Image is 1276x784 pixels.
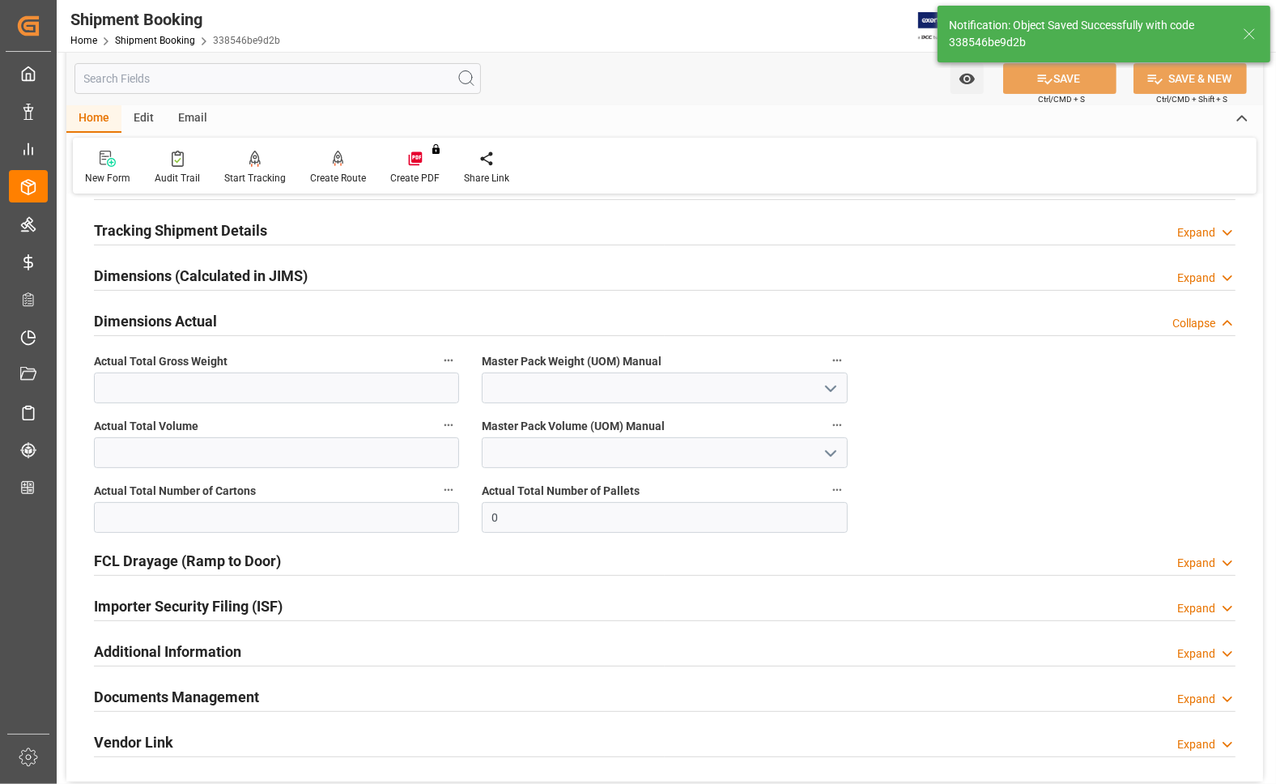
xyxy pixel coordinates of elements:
div: Expand [1177,646,1215,663]
button: Actual Total Volume [438,415,459,436]
div: Edit [121,105,166,133]
button: open menu [951,63,984,94]
span: Master Pack Volume (UOM) Manual [482,418,665,435]
button: SAVE & NEW [1134,63,1247,94]
div: Email [166,105,219,133]
div: New Form [85,171,130,185]
div: Expand [1177,691,1215,708]
h2: Tracking Shipment Details [94,219,267,241]
h2: Additional Information [94,641,241,663]
div: Share Link [464,171,509,185]
div: Expand [1177,270,1215,287]
div: Audit Trail [155,171,200,185]
div: Home [66,105,121,133]
div: Expand [1177,600,1215,617]
a: Home [70,35,97,46]
h2: FCL Drayage (Ramp to Door) [94,550,281,572]
a: Shipment Booking [115,35,195,46]
button: Master Pack Weight (UOM) Manual [827,350,848,371]
button: open menu [817,441,841,466]
div: Expand [1177,224,1215,241]
div: Expand [1177,736,1215,753]
img: Exertis%20JAM%20-%20Email%20Logo.jpg_1722504956.jpg [918,12,974,40]
span: Master Pack Weight (UOM) Manual [482,353,661,370]
div: Expand [1177,555,1215,572]
div: Start Tracking [224,171,286,185]
button: Actual Total Gross Weight [438,350,459,371]
span: Actual Total Number of Cartons [94,483,256,500]
button: Actual Total Number of Cartons [438,479,459,501]
div: Notification: Object Saved Successfully with code 338546be9d2b [949,17,1227,51]
input: Search Fields [74,63,481,94]
h2: Dimensions Actual [94,310,217,332]
span: Actual Total Volume [94,418,198,435]
span: Ctrl/CMD + S [1038,93,1085,105]
span: Ctrl/CMD + Shift + S [1156,93,1227,105]
h2: Documents Management [94,686,259,708]
div: Create Route [310,171,366,185]
h2: Vendor Link [94,731,173,753]
button: open menu [817,376,841,401]
button: Master Pack Volume (UOM) Manual [827,415,848,436]
span: Actual Total Gross Weight [94,353,228,370]
div: Shipment Booking [70,7,280,32]
h2: Dimensions (Calculated in JIMS) [94,265,308,287]
div: Collapse [1172,315,1215,332]
button: SAVE [1003,63,1116,94]
button: Actual Total Number of Pallets [827,479,848,501]
h2: Importer Security Filing (ISF) [94,595,283,617]
span: Actual Total Number of Pallets [482,483,640,500]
